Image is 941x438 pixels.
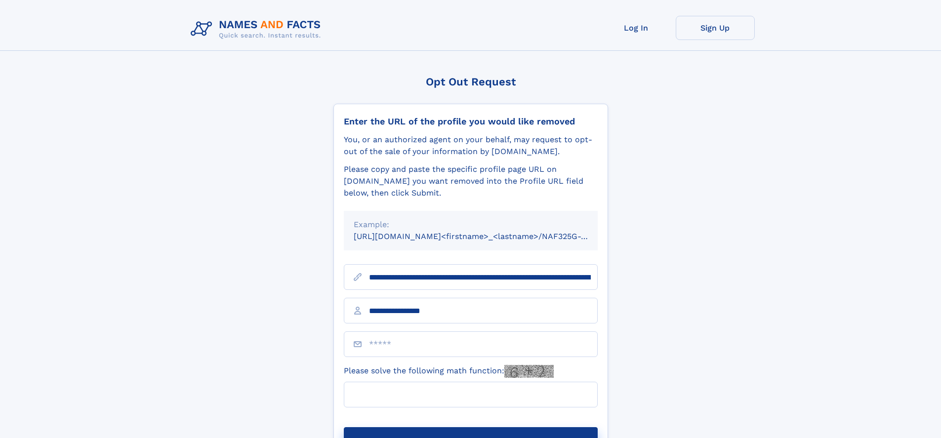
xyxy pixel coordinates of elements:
div: Please copy and paste the specific profile page URL on [DOMAIN_NAME] you want removed into the Pr... [344,163,598,199]
img: Logo Names and Facts [187,16,329,42]
div: Enter the URL of the profile you would like removed [344,116,598,127]
a: Sign Up [676,16,755,40]
div: Opt Out Request [333,76,608,88]
div: Example: [354,219,588,231]
label: Please solve the following math function: [344,365,554,378]
small: [URL][DOMAIN_NAME]<firstname>_<lastname>/NAF325G-xxxxxxxx [354,232,616,241]
div: You, or an authorized agent on your behalf, may request to opt-out of the sale of your informatio... [344,134,598,158]
a: Log In [597,16,676,40]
